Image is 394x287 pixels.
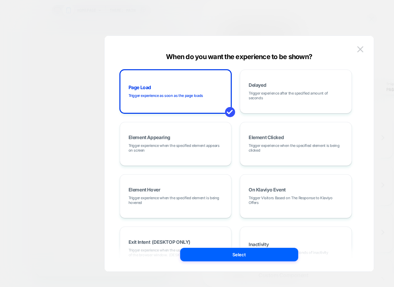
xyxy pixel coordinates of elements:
button: Select [180,248,298,261]
span: Trigger Visitors Based on The Response to Klaviyo Offers [249,195,343,205]
span: Element Clicked [249,135,284,140]
span: Trigger experience when the specified element appears on screen [129,143,223,153]
span: Inactivity [249,242,269,247]
span: Delayed [249,83,266,87]
span: Trigger experience after the specified amount of seconds [249,91,343,100]
img: close [357,46,363,52]
span: Trigger experience when the specified element is being clicked [249,143,343,153]
span: On Klaviyo Event [249,187,286,192]
span: When do you want the experience to be shown? [166,53,312,61]
span: Trigger experience when the specified element is being hovered [129,195,223,205]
